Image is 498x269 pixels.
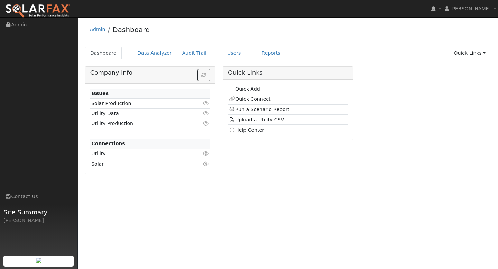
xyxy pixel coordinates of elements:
a: Quick Links [449,47,491,59]
a: Users [222,47,246,59]
i: Click to view [203,161,209,166]
h5: Company Info [90,69,210,76]
td: Utility Data [90,109,191,119]
i: Click to view [203,151,209,156]
i: Click to view [203,101,209,106]
a: Dashboard [85,47,122,59]
span: [PERSON_NAME] [450,6,491,11]
i: Click to view [203,111,209,116]
td: Solar [90,159,191,169]
img: SolarFax [5,4,70,18]
td: Utility [90,149,191,159]
h5: Quick Links [228,69,348,76]
strong: Issues [91,91,109,96]
a: Data Analyzer [132,47,177,59]
a: Reports [257,47,286,59]
a: Quick Add [229,86,260,92]
a: Quick Connect [229,96,270,102]
a: Run a Scenario Report [229,106,289,112]
a: Audit Trail [177,47,212,59]
div: [PERSON_NAME] [3,217,74,224]
a: Upload a Utility CSV [229,117,284,122]
td: Utility Production [90,119,191,129]
a: Admin [90,27,105,32]
span: Site Summary [3,207,74,217]
img: retrieve [36,258,41,263]
td: Solar Production [90,99,191,109]
strong: Connections [91,141,125,146]
i: Click to view [203,121,209,126]
a: Dashboard [112,26,150,34]
a: Help Center [229,127,264,133]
